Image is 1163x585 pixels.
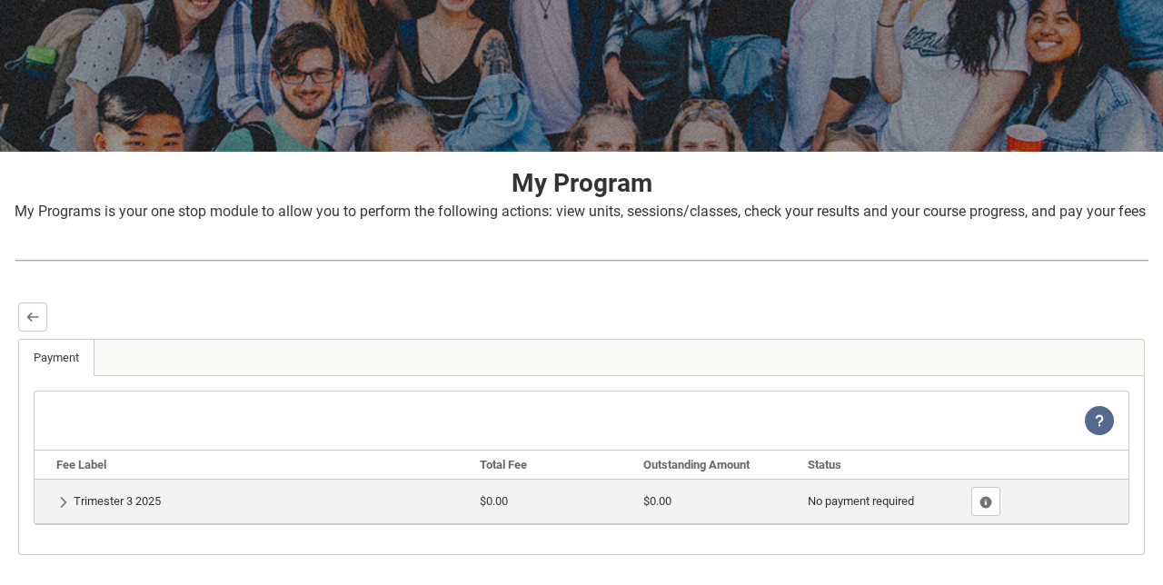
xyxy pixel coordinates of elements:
button: Back [18,302,47,332]
td: No payment required [800,479,965,523]
b: Status [808,458,841,471]
lightning-formatted-number: $0.00 [643,494,671,508]
b: Fee Label [56,458,106,471]
b: Total Fee [480,458,527,471]
a: Payment [19,340,94,376]
lightning-formatted-number: $0.00 [480,494,508,508]
img: REDU_GREY_LINE [15,251,1148,270]
span: View Help [1085,413,1114,427]
strong: My Program [512,168,652,198]
b: Outstanding Amount [643,458,750,471]
span: My Programs is your one stop module to allow you to perform the following actions: view units, se... [15,203,1146,220]
button: Show Fee Lines [971,487,1000,516]
lightning-icon: View Help [1085,406,1114,436]
td: Trimester 3 2025 [35,479,472,523]
button: Show Details [56,495,71,511]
